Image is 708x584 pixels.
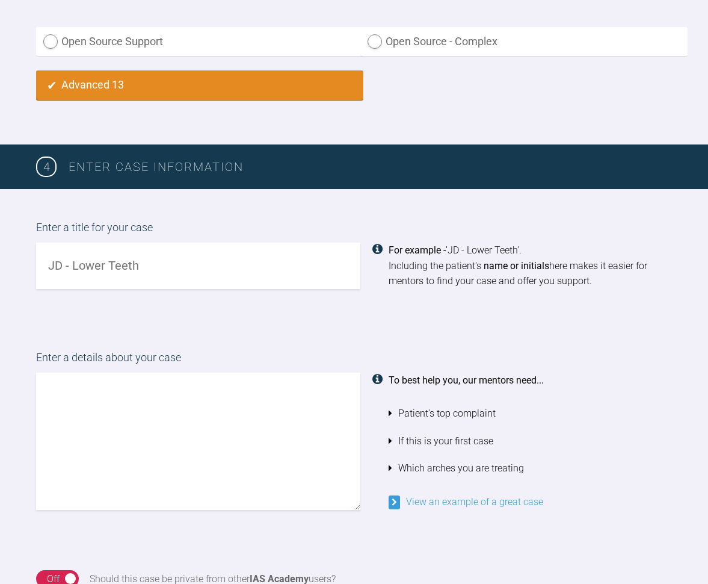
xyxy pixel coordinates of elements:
[389,427,673,455] li: If this is your first case
[69,157,672,176] h3: Enter case information
[389,400,673,427] li: Patient's top complaint
[389,455,673,482] li: Which arches you are treating
[484,260,549,272] strong: name or initials
[360,27,688,57] label: Open Source - Complex
[36,349,672,373] label: Enter a details about your case
[389,496,543,508] a: View an example of a great case
[36,27,363,57] label: Open Source Support
[36,243,360,289] input: JD - Lower Teeth
[36,70,363,100] label: Advanced 13
[36,157,57,177] span: 4
[389,374,544,386] strong: To best help you, our mentors need...
[36,219,672,243] label: Enter a title for your case
[389,243,673,289] div: 'JD - Lower Teeth'. Including the patient's here makes it easier for mentors to find your case an...
[389,244,446,256] strong: For example -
